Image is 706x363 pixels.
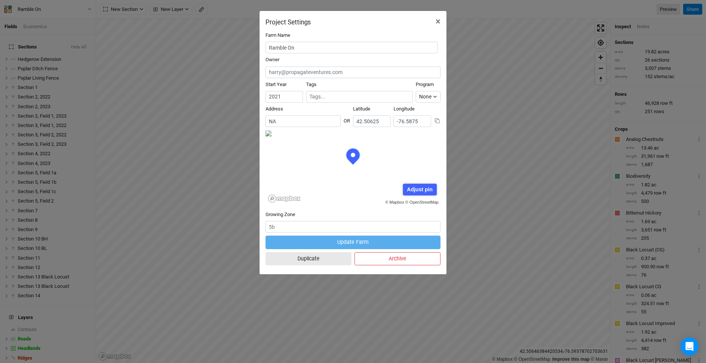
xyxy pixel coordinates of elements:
label: Address [266,106,283,112]
button: Update Farm [266,236,440,249]
label: Start Year [266,81,287,88]
button: None [416,91,440,103]
div: Open Intercom Messenger [680,337,698,355]
button: Archive [355,252,440,265]
input: 5b [266,221,440,233]
input: Longitude [394,115,431,127]
a: Mapbox logo [268,194,301,203]
label: Owner [266,56,279,63]
input: Latitude [353,115,391,127]
input: Address (123 James St...) [266,115,341,127]
button: Close [430,11,447,32]
label: Longitude [394,106,415,112]
button: Duplicate [266,252,351,265]
input: Tags... [309,93,409,101]
label: Latitude [353,106,370,112]
input: Project/Farm Name [266,42,437,53]
label: Growing Zone [266,211,295,218]
input: harry@propagateventures.com [266,67,440,78]
a: © OpenStreetMap [405,200,439,204]
a: © Mapbox [385,200,404,204]
div: Adjust pin [403,184,436,195]
button: Copy [434,118,440,124]
span: × [436,16,440,27]
h2: Project Settings [266,18,311,26]
label: Farm Name [266,32,290,39]
input: Start Year [266,91,303,103]
label: Tags [306,81,317,88]
div: OR [344,112,350,124]
div: None [419,93,431,101]
label: Program [416,81,434,88]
